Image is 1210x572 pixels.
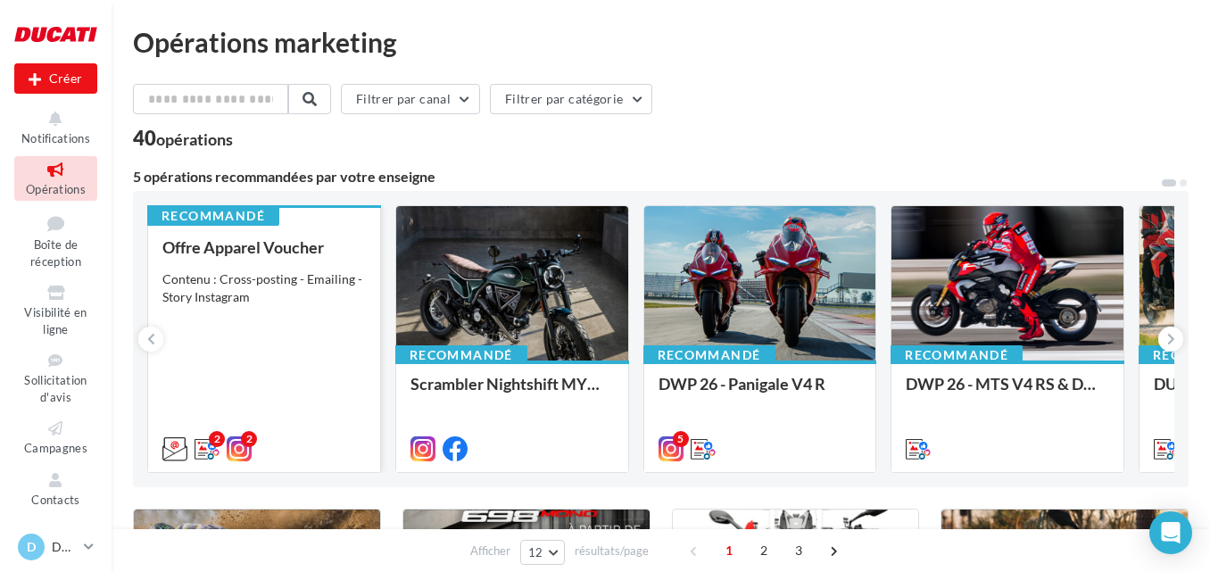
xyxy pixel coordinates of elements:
div: Recommandé [891,345,1023,365]
div: Recommandé [395,345,527,365]
div: 2 [209,431,225,447]
span: Contacts [31,493,80,507]
span: 3 [784,536,813,565]
div: 2 [241,431,257,447]
span: Afficher [470,543,510,560]
div: Offre Apparel Voucher [162,238,366,256]
a: D Ducati [14,530,97,564]
div: Open Intercom Messenger [1149,511,1192,554]
span: Boîte de réception [30,237,81,269]
button: Créer [14,63,97,94]
span: 2 [750,536,778,565]
span: Sollicitation d'avis [24,373,87,404]
a: Visibilité en ligne [14,279,97,340]
div: 5 opérations recommandées par votre enseigne [133,170,1160,184]
div: 40 [133,128,233,148]
button: Notifications [14,105,97,149]
div: DWP 26 - Panigale V4 R [659,375,862,410]
div: Contenu : Cross-posting - Emailing - Story Instagram [162,270,366,306]
div: Nouvelle campagne [14,63,97,94]
p: Ducati [52,538,77,556]
a: Opérations [14,156,97,200]
span: 12 [528,545,543,560]
div: Opérations marketing [133,29,1189,55]
button: 12 [520,540,566,565]
span: D [27,538,36,556]
span: Opérations [26,182,86,196]
div: 5 [673,431,689,447]
div: DWP 26 - MTS V4 RS & Diavel V4 RS [906,375,1109,410]
div: opérations [156,131,233,147]
span: résultats/page [575,543,649,560]
button: Filtrer par catégorie [490,84,652,114]
div: Recommandé [147,206,279,226]
span: Notifications [21,131,90,145]
span: Visibilité en ligne [24,305,87,336]
a: Contacts [14,467,97,510]
button: Filtrer par canal [341,84,480,114]
a: Sollicitation d'avis [14,347,97,408]
a: Boîte de réception [14,208,97,273]
span: Campagnes [24,441,87,455]
span: 1 [715,536,743,565]
div: Recommandé [643,345,775,365]
a: Campagnes [14,415,97,459]
div: Scrambler Nightshift MY26 [410,375,614,410]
